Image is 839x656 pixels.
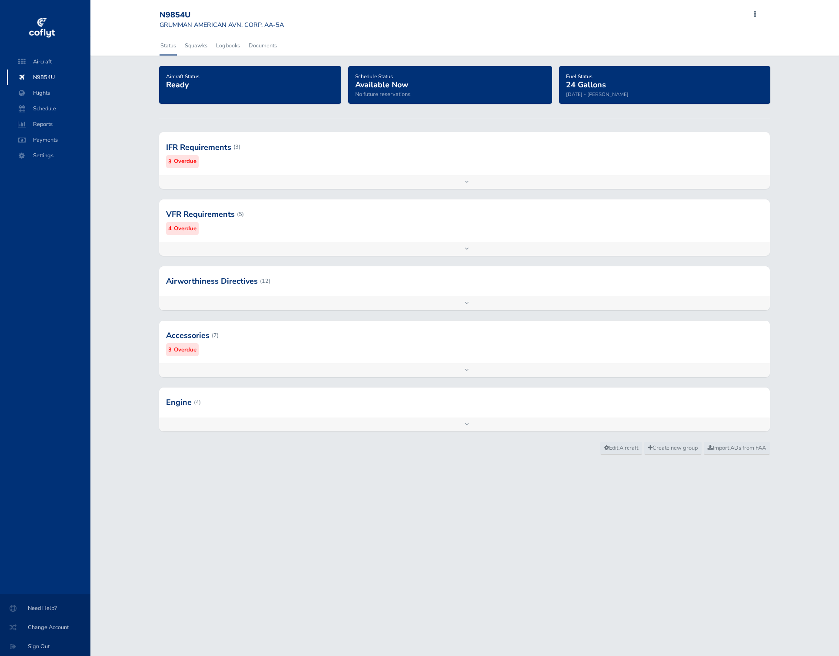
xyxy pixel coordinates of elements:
[566,80,606,90] span: 24 Gallons
[174,157,196,166] small: Overdue
[248,36,278,55] a: Documents
[10,600,80,616] span: Need Help?
[16,54,82,70] span: Aircraft
[566,73,593,80] span: Fuel Status
[16,70,82,85] span: N9854U
[166,80,189,90] span: Ready
[566,91,629,98] small: [DATE] - [PERSON_NAME]
[174,224,196,233] small: Overdue
[355,80,408,90] span: Available Now
[160,10,284,20] div: N9854U
[604,444,638,452] span: Edit Aircraft
[708,444,766,452] span: Import ADs from FAA
[16,132,82,148] span: Payments
[704,442,770,455] a: Import ADs from FAA
[215,36,241,55] a: Logbooks
[184,36,208,55] a: Squawks
[27,15,56,41] img: coflyt logo
[600,442,642,455] a: Edit Aircraft
[355,73,393,80] span: Schedule Status
[166,73,200,80] span: Aircraft Status
[16,116,82,132] span: Reports
[648,444,698,452] span: Create new group
[174,345,196,355] small: Overdue
[10,620,80,635] span: Change Account
[16,101,82,116] span: Schedule
[16,148,82,163] span: Settings
[355,70,408,90] a: Schedule StatusAvailable Now
[16,85,82,101] span: Flights
[10,639,80,654] span: Sign Out
[644,442,702,455] a: Create new group
[355,90,410,98] span: No future reservations
[160,36,177,55] a: Status
[160,20,284,29] small: GRUMMAN AMERICAN AVN. CORP. AA-5A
